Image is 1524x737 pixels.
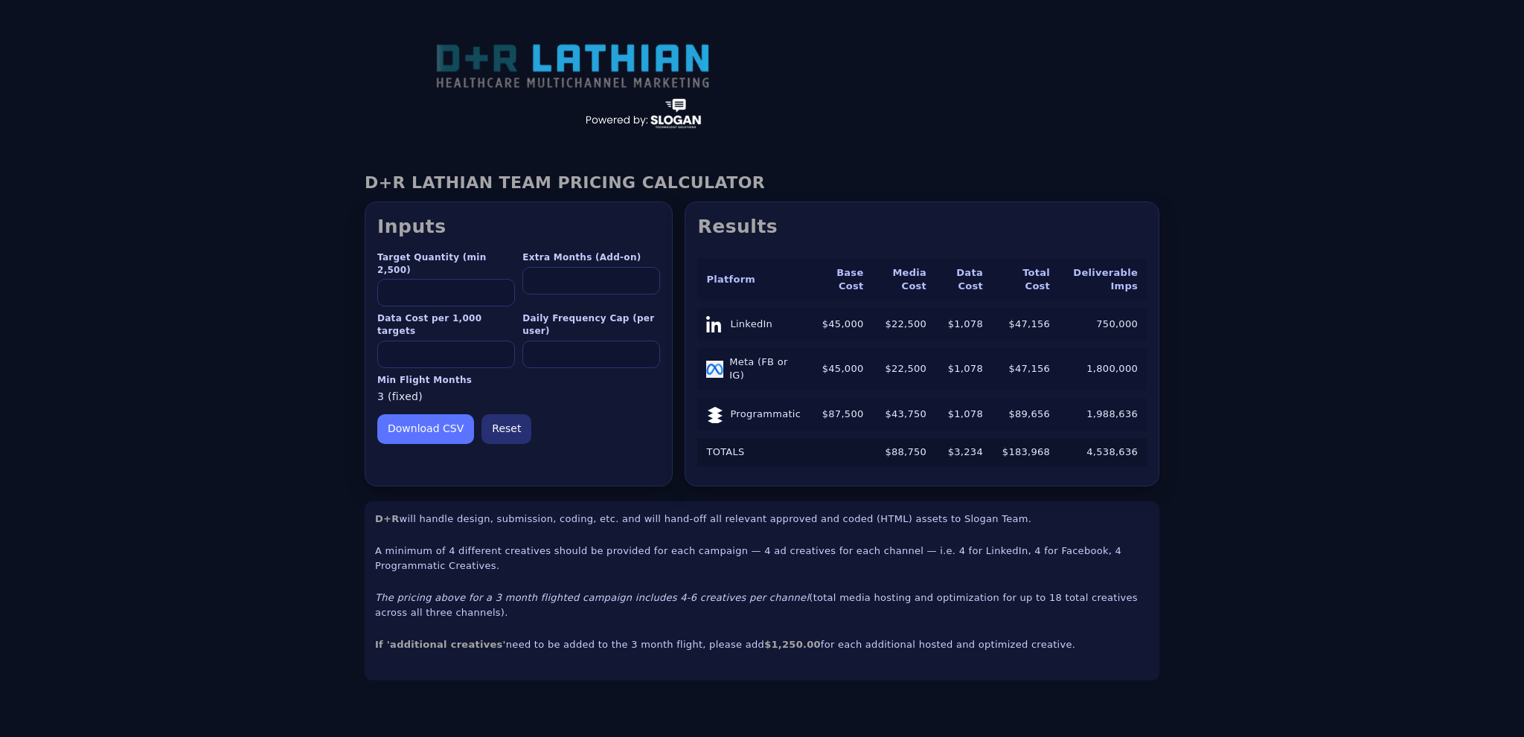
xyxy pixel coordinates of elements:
td: 1,988,636 [1059,398,1147,431]
td: $183,968 [992,438,1059,466]
td: $3,234 [935,438,992,466]
span: Meta (FB or IG) [729,355,801,382]
span: Programmatic [730,408,801,421]
td: $45,000 [810,348,872,390]
label: Target Quantity (min 2,500) [377,251,515,277]
span: LinkedIn [730,318,772,331]
td: $1,078 [935,308,992,341]
td: $87,500 [810,398,872,431]
img: Meta [706,360,723,378]
th: Platform [697,259,810,300]
td: TOTALS [697,438,810,466]
strong: $1,250.00 [764,639,821,650]
th: Media Cost [872,259,935,300]
td: $45,000 [810,308,872,341]
td: $1,078 [935,398,992,431]
p: will handle design, submission, coding, etc. and will hand-off all relevant approved and coded (H... [375,512,1149,527]
div: 3 (fixed) [377,390,515,405]
td: $43,750 [872,398,935,431]
strong: If 'additional creatives' [375,639,506,650]
p: need to be added to the 3 month flight, please add for each additional hosted and optimized creat... [375,637,1149,652]
label: Daily Frequency Cap (per user) [522,312,660,338]
td: $22,500 [872,348,935,390]
label: Extra Months (Add-on) [522,251,660,264]
p: (total media hosting and optimization for up to 18 total creatives across all three channels). [375,590,1149,619]
button: Download CSV [377,414,474,444]
p: A minimum of 4 different creatives should be provided for each campaign — 4 ad creatives for each... [375,544,1149,573]
td: $89,656 [992,398,1059,431]
h2: Results [697,214,1147,239]
td: $1,078 [935,348,992,390]
strong: D+R [375,513,400,524]
td: 1,800,000 [1059,348,1147,390]
th: Deliverable Imps [1059,259,1147,300]
td: $88,750 [872,438,935,466]
td: 4,538,636 [1059,438,1147,466]
h1: D+R LATHIAN TEAM PRICING CALCULATOR [365,173,1159,193]
button: Reset [481,414,531,444]
th: Total Cost [992,259,1059,300]
th: Data Cost [935,259,992,300]
em: The pricing above for a 3 month flighted campaign includes 4-6 creatives per channel [375,592,809,603]
label: Data Cost per 1,000 targets [377,312,515,338]
td: 750,000 [1059,308,1147,341]
td: $47,156 [992,308,1059,341]
h2: Inputs [377,214,660,239]
td: $47,156 [992,348,1059,390]
td: $22,500 [872,308,935,341]
label: Min Flight Months [377,374,515,387]
th: Base Cost [810,259,872,300]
